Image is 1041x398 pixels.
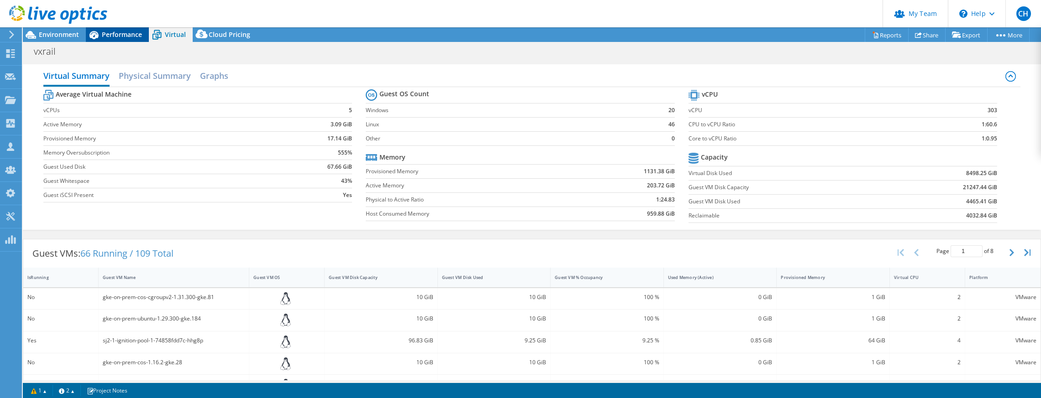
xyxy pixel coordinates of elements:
[668,274,762,280] div: Used Memory (Active)
[366,106,647,115] label: Windows
[442,336,547,346] div: 9.25 GiB
[982,134,997,143] b: 1:0.95
[80,385,134,396] a: Project Notes
[442,292,547,302] div: 10 GiB
[200,67,228,85] h2: Graphs
[689,211,891,220] label: Reclaimable
[555,274,648,280] div: Guest VM % Occupancy
[969,336,1036,346] div: VMware
[43,176,285,186] label: Guest Whitespace
[894,379,961,389] div: 4
[668,379,773,389] div: 0.09 GiB
[379,153,405,162] b: Memory
[27,336,94,346] div: Yes
[341,176,352,186] b: 43%
[689,169,891,178] label: Virtual Disk Used
[982,120,997,129] b: 1:60.6
[56,90,131,99] b: Average Virtual Machine
[43,191,285,200] label: Guest iSCSI Present
[23,239,183,268] div: Guest VMs:
[555,292,659,302] div: 100 %
[43,67,110,87] h2: Virtual Summary
[894,357,961,367] div: 2
[668,120,675,129] b: 46
[329,357,433,367] div: 10 GiB
[39,30,79,39] span: Environment
[379,89,429,98] b: Guest OS Count
[987,28,1030,42] a: More
[366,167,578,176] label: Provisioned Memory
[689,106,927,115] label: vCPU
[349,106,352,115] b: 5
[366,209,578,218] label: Host Consumed Memory
[43,148,285,157] label: Memory Oversubscription
[555,314,659,324] div: 100 %
[103,274,234,280] div: Guest VM Name
[43,134,285,143] label: Provisioned Memory
[331,120,352,129] b: 3.09 GiB
[43,106,285,115] label: vCPUs
[969,357,1036,367] div: VMware
[781,336,885,346] div: 64 GiB
[1016,6,1031,21] span: CH
[329,274,422,280] div: Guest VM Disk Capacity
[103,314,245,324] div: gke-on-prem-ubuntu-1.29.300-gke.184
[781,274,874,280] div: Provisioned Memory
[442,274,536,280] div: Guest VM Disk Used
[555,379,659,389] div: 16.87 %
[338,148,352,157] b: 555%
[781,379,885,389] div: 8 GiB
[668,314,773,324] div: 0 GiB
[644,167,675,176] b: 1131.38 GiB
[781,314,885,324] div: 1 GiB
[43,120,285,129] label: Active Memory
[781,292,885,302] div: 1 GiB
[442,357,547,367] div: 10 GiB
[894,274,950,280] div: Virtual CPU
[865,28,909,42] a: Reports
[209,30,250,39] span: Cloud Pricing
[103,336,245,346] div: sj2-1-ignition-pool-1-74858fdd7c-hhg8p
[366,195,578,204] label: Physical to Active Ratio
[781,357,885,367] div: 1 GiB
[990,247,994,255] span: 8
[329,336,433,346] div: 96.83 GiB
[53,385,81,396] a: 2
[966,197,997,206] b: 4465.41 GiB
[959,10,967,18] svg: \n
[329,292,433,302] div: 10 GiB
[668,106,675,115] b: 20
[27,292,94,302] div: No
[966,169,997,178] b: 8498.25 GiB
[27,357,94,367] div: No
[672,134,675,143] b: 0
[701,153,728,162] b: Capacity
[689,197,891,206] label: Guest VM Disk Used
[702,90,718,99] b: vCPU
[966,211,997,220] b: 4032.84 GiB
[343,191,352,200] b: Yes
[25,385,53,396] a: 1
[945,28,988,42] a: Export
[647,181,675,190] b: 203.72 GiB
[689,134,927,143] label: Core to vCPU Ratio
[689,120,927,129] label: CPU to vCPU Ratio
[366,181,578,190] label: Active Memory
[936,245,994,257] span: Page of
[963,183,997,192] b: 21247.44 GiB
[329,314,433,324] div: 10 GiB
[555,336,659,346] div: 9.25 %
[969,379,1036,389] div: VMware
[253,274,309,280] div: Guest VM OS
[80,247,173,259] span: 66 Running / 109 Total
[908,28,946,42] a: Share
[668,336,773,346] div: 0.85 GiB
[894,336,961,346] div: 4
[27,379,94,389] div: Yes
[327,162,352,171] b: 67.66 GiB
[327,134,352,143] b: 17.14 GiB
[103,357,245,367] div: gke-on-prem-cos-1.16.2-gke.28
[165,30,186,39] span: Virtual
[668,292,773,302] div: 0 GiB
[951,245,983,257] input: jump to page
